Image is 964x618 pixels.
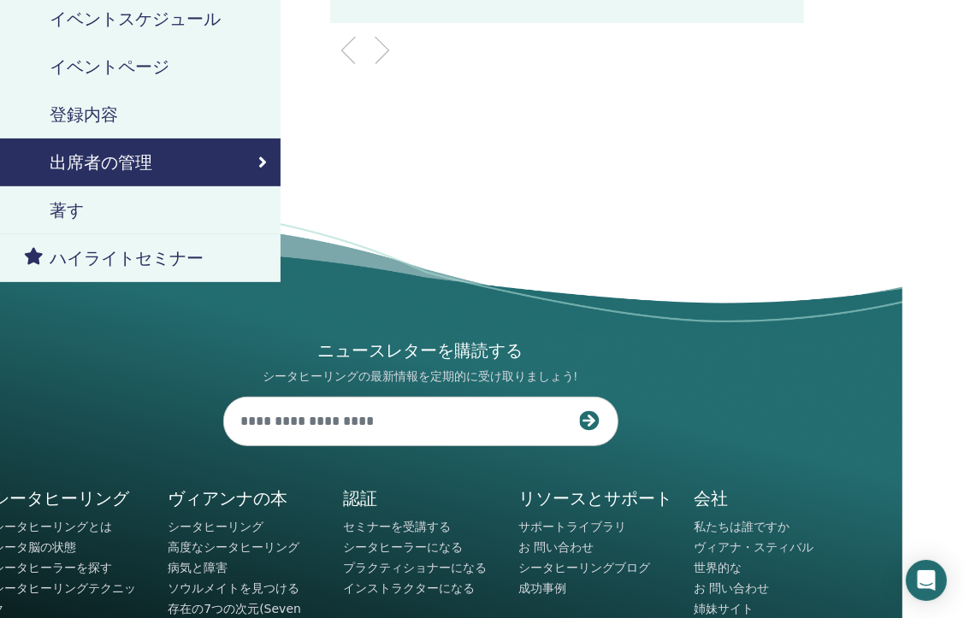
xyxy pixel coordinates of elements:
p: シータヒーリングの最新情報を定期的に受け取りましょう! [223,368,618,385]
h5: リソースとサポート [518,487,673,510]
h4: 著す [50,200,84,221]
h4: 出席者の管理 [50,152,152,173]
a: お 問い合わせ [694,581,769,595]
h4: 登録内容 [50,104,118,125]
a: インストラクターになる [343,581,475,595]
a: 私たちは誰ですか [694,520,790,533]
div: インターコムメッセンジャーを開く [906,560,947,601]
a: シータヒーラーになる [343,540,463,554]
a: 姉妹サイト [694,602,754,615]
h4: イベントスケジュール [50,9,221,29]
a: 高度なシータヒーリング [168,540,299,554]
h4: ハイライトセミナー [50,248,204,268]
a: 世界的な [694,561,742,574]
a: シータヒーリングブログ [518,561,650,574]
a: 成功事例 [518,581,566,595]
a: シータヒーリング [168,520,263,533]
h5: ヴィアンナの本 [168,487,322,510]
h4: ニュースレターを購読する [223,339,618,362]
a: サポートライブラリ [518,520,626,533]
a: 病気と障害 [168,561,228,574]
a: プラクティショナーになる [343,561,487,574]
h5: 認証 [343,487,498,510]
a: お 問い合わせ [518,540,594,554]
a: ヴィアナ・スティバル [694,540,813,554]
a: ソウルメイトを見つける [168,581,299,595]
h5: 会社 [694,487,849,510]
h4: イベントページ [50,56,169,77]
a: セミナーを受講する [343,520,451,533]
